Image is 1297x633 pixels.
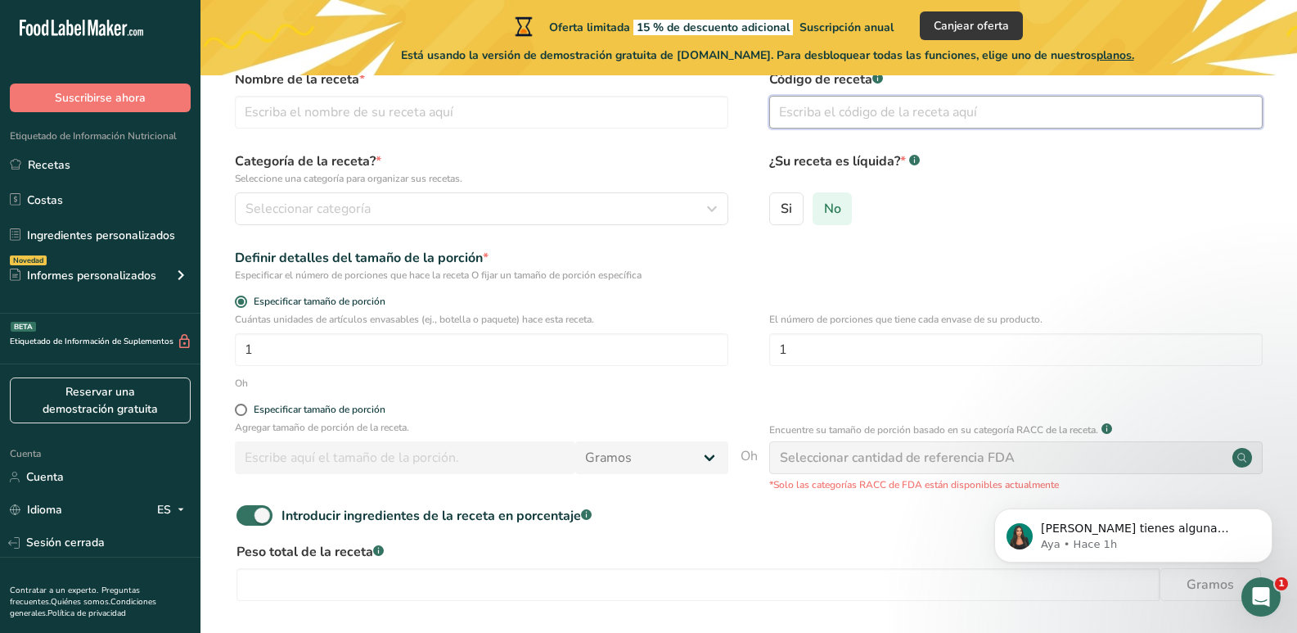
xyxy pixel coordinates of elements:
[10,585,98,596] a: Contratar a un experto.
[10,585,140,608] a: Preguntas frecuentes.
[235,313,594,326] font: Cuántas unidades de artículos envasables (ej., botella o paquete) hace esta receta.
[970,474,1297,589] iframe: Mensaje de notificaciones del intercomunicador
[235,377,248,390] font: Oh
[235,192,728,225] button: Seleccionar categoría
[780,449,1015,467] font: Seleccionar cantidad de referencia FDA
[27,502,62,518] font: Idioma
[235,96,728,129] input: Escriba el nombre de su receta aquí
[10,378,191,423] a: Reservar una demostración gratuita
[401,47,1097,63] font: Está usando la versión de demostración gratuita de [DOMAIN_NAME]. Para desbloquear todas las func...
[10,447,41,460] font: Cuenta
[28,157,70,173] font: Recetas
[235,70,359,88] font: Nombre de la receta
[26,469,64,485] font: Cuenta
[254,403,385,416] font: Especificar tamaño de porción
[43,384,158,417] font: Reservar una demostración gratuita
[10,596,156,619] a: Condiciones generales.
[1241,577,1281,617] iframe: Chat en vivo de Intercom
[235,152,376,170] font: Categoría de la receta?
[236,543,373,561] font: Peso total de la receta
[10,336,173,347] font: Etiquetado de Información de Suplementos
[235,441,575,474] input: Escribe aquí el tamaño de la porción.
[769,70,872,88] font: Código de receta
[741,447,758,465] font: Oh
[157,502,171,518] font: ES
[13,255,43,265] font: Novedad
[14,322,33,332] font: BETA
[769,152,900,170] font: ¿Su receta es líquida?
[781,200,792,218] font: Si
[281,507,581,525] font: Introducir ingredientes de la receta en porcentaje
[1278,578,1285,589] font: 1
[235,172,462,185] font: Seleccione una categoría para organizar sus recetas.
[824,200,841,218] font: No
[920,11,1023,40] button: Canjear oferta
[254,295,385,308] font: Especificar tamaño de porción
[51,596,110,608] a: Quiénes somos.
[10,129,177,142] font: Etiquetado de Información Nutricional
[27,192,63,208] font: Costas
[769,423,1098,436] font: Encuentre su tamaño de porción basado en su categoría RACC de la receta.
[26,535,105,550] font: Sesión cerrada
[245,200,371,218] font: Seleccionar categoría
[47,608,126,619] a: Política de privacidad
[235,249,483,267] font: Definir detalles del tamaño de la porción
[769,313,1043,326] font: El número de porciones que tiene cada envase de su producto.
[55,90,146,106] font: Suscribirse ahora
[934,18,1009,34] font: Canjear oferta
[235,421,409,434] font: Agregar tamaño de porción de la receta.
[10,84,191,112] button: Suscribirse ahora
[235,269,642,282] font: Especificar el número de porciones que hace la receta O fijar un tamaño de porción específica
[799,20,894,35] font: Suscripción anual
[1187,576,1234,594] font: Gramos
[27,268,156,283] font: Informes personalizados
[769,478,1059,491] font: *Solo las categorías RACC de FDA están disponibles actualmente
[1097,47,1134,63] font: planos.
[549,20,630,35] font: Oferta limitada
[769,96,1263,129] input: Escriba el código de la receta aquí
[637,20,790,35] font: 15 % de descuento adicional
[27,228,175,243] font: Ingredientes personalizados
